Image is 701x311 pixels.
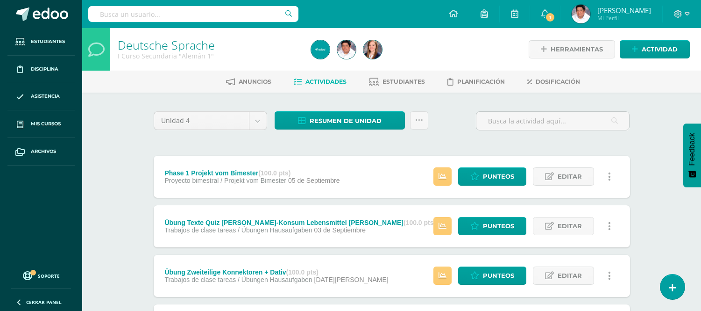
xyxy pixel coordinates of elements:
[363,40,382,59] img: 30b41a60147bfd045cc6c38be83b16e6.png
[275,111,405,130] a: Resumen de unidad
[369,74,425,89] a: Estudiantes
[118,51,300,60] div: I Curso Secundaria 'Alemán 1'
[286,268,319,276] strong: (100.0 pts)
[545,12,555,22] span: 1
[7,138,75,166] a: Archivos
[31,65,58,73] span: Disciplina
[164,169,340,177] div: Phase 1 Projekt vom Bimester
[558,168,582,185] span: Editar
[161,112,242,130] span: Unidad 4
[31,120,61,128] span: Mis cursos
[31,38,65,45] span: Estudiantes
[258,169,290,177] strong: (100.0 pts)
[483,217,514,235] span: Punteos
[26,299,62,305] span: Cerrar panel
[476,112,629,130] input: Busca la actividad aquí...
[239,78,271,85] span: Anuncios
[536,78,580,85] span: Dosificación
[7,28,75,56] a: Estudiantes
[310,112,382,130] span: Resumen de unidad
[31,93,60,100] span: Asistencia
[382,78,425,85] span: Estudiantes
[7,56,75,83] a: Disciplina
[164,177,286,184] span: Proyecto bimestral / Projekt vom Bimester
[447,74,505,89] a: Planificación
[118,37,215,53] a: Deutsche Sprache
[226,74,271,89] a: Anuncios
[154,112,267,130] a: Unidad 4
[404,219,436,226] strong: (100.0 pts)
[294,74,347,89] a: Actividades
[7,110,75,138] a: Mis cursos
[597,6,651,15] span: [PERSON_NAME]
[551,41,603,58] span: Herramientas
[311,40,330,59] img: c42465e0b3b534b01a32bdd99c66b944.png
[457,78,505,85] span: Planificación
[558,217,582,235] span: Editar
[688,133,696,166] span: Feedback
[314,276,389,283] span: [DATE][PERSON_NAME]
[458,267,526,285] a: Punteos
[620,40,690,58] a: Actividad
[31,148,56,155] span: Archivos
[572,5,590,23] img: 211e6c3b210dcb44a47f17c329106ef5.png
[38,273,60,279] span: Soporte
[288,177,340,184] span: 05 de Septiembre
[597,14,651,22] span: Mi Perfil
[642,41,678,58] span: Actividad
[11,269,71,282] a: Soporte
[118,38,300,51] h1: Deutsche Sprache
[164,276,312,283] span: Trabajos de clase tareas / Übungen Hausaufgaben
[483,267,514,284] span: Punteos
[88,6,298,22] input: Busca un usuario...
[558,267,582,284] span: Editar
[164,219,436,226] div: Übung Texte Quiz [PERSON_NAME]-Konsum Lebensmittel [PERSON_NAME]
[164,226,312,234] span: Trabajos de clase tareas / Übungen Hausaufgaben
[337,40,356,59] img: 211e6c3b210dcb44a47f17c329106ef5.png
[527,74,580,89] a: Dosificación
[529,40,615,58] a: Herramientas
[458,167,526,186] a: Punteos
[305,78,347,85] span: Actividades
[483,168,514,185] span: Punteos
[458,217,526,235] a: Punteos
[7,83,75,111] a: Asistencia
[683,123,701,187] button: Feedback - Mostrar encuesta
[164,268,388,276] div: Übung Zweiteilige Konnektoren + Dativ
[314,226,366,234] span: 03 de Septiembre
